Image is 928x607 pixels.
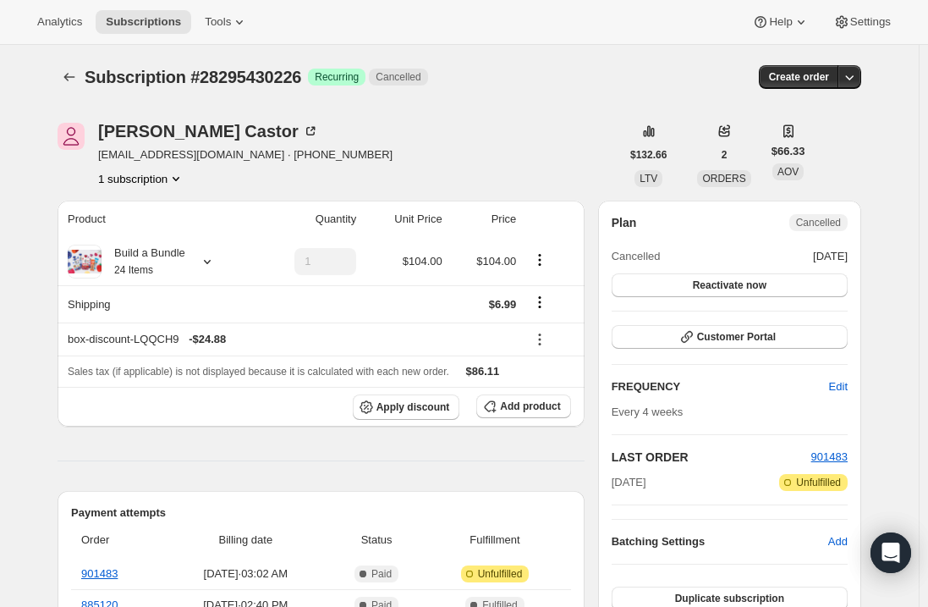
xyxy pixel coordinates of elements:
[612,273,848,297] button: Reactivate now
[58,123,85,150] span: Jaclyn Castor
[68,366,449,378] span: Sales tax (if applicable) is not displayed because it is calculated with each new order.
[711,143,738,167] button: 2
[85,68,301,86] span: Subscription #28295430226
[27,10,92,34] button: Analytics
[98,123,319,140] div: [PERSON_NAME] Castor
[403,255,442,268] span: $104.00
[476,395,570,418] button: Add product
[612,214,637,231] h2: Plan
[829,378,848,395] span: Edit
[850,15,891,29] span: Settings
[71,521,162,559] th: Order
[58,285,255,323] th: Shipping
[58,201,255,238] th: Product
[353,395,460,420] button: Apply discount
[612,474,646,491] span: [DATE]
[823,10,901,34] button: Settings
[466,365,500,378] span: $86.11
[37,15,82,29] span: Analytics
[796,216,841,229] span: Cancelled
[205,15,231,29] span: Tools
[114,264,153,276] small: 24 Items
[675,592,784,605] span: Duplicate subscription
[71,505,571,521] h2: Payment attempts
[828,533,848,550] span: Add
[255,201,361,238] th: Quantity
[167,566,324,582] span: [DATE] · 03:02 AM
[640,173,657,185] span: LTV
[489,298,517,311] span: $6.99
[500,400,560,413] span: Add product
[476,255,516,268] span: $104.00
[526,293,553,312] button: Shipping actions
[478,567,523,581] span: Unfulfilled
[612,533,828,550] h6: Batching Settings
[870,533,911,573] div: Open Intercom Messenger
[777,166,799,178] span: AOV
[742,10,819,34] button: Help
[769,70,829,84] span: Create order
[195,10,258,34] button: Tools
[376,70,420,84] span: Cancelled
[759,65,839,89] button: Create order
[81,567,118,580] a: 901483
[818,528,858,555] button: Add
[189,331,226,348] span: - $24.88
[630,148,667,162] span: $132.66
[612,406,684,418] span: Every 4 weeks
[68,331,516,348] div: box-discount-LQQCH9
[697,330,776,344] span: Customer Portal
[96,10,191,34] button: Subscriptions
[612,378,829,395] h2: FREQUENCY
[769,15,792,29] span: Help
[811,450,848,463] a: 901483
[106,15,181,29] span: Subscriptions
[612,449,811,466] h2: LAST ORDER
[98,170,184,187] button: Product actions
[58,65,81,89] button: Subscriptions
[526,251,553,269] button: Product actions
[796,476,841,489] span: Unfulfilled
[813,248,848,265] span: [DATE]
[448,201,522,238] th: Price
[167,532,324,549] span: Billing date
[371,567,392,581] span: Paid
[811,449,848,466] button: 901483
[376,400,450,414] span: Apply discount
[620,143,677,167] button: $132.66
[819,373,858,400] button: Edit
[612,325,848,349] button: Customer Portal
[702,173,745,185] span: ORDERS
[429,532,560,549] span: Fulfillment
[772,143,805,160] span: $66.33
[361,201,448,238] th: Unit Price
[334,532,419,549] span: Status
[612,248,661,265] span: Cancelled
[315,70,359,84] span: Recurring
[102,245,185,279] div: Build a Bundle
[722,148,728,162] span: 2
[693,279,766,292] span: Reactivate now
[98,146,393,163] span: [EMAIL_ADDRESS][DOMAIN_NAME] · [PHONE_NUMBER]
